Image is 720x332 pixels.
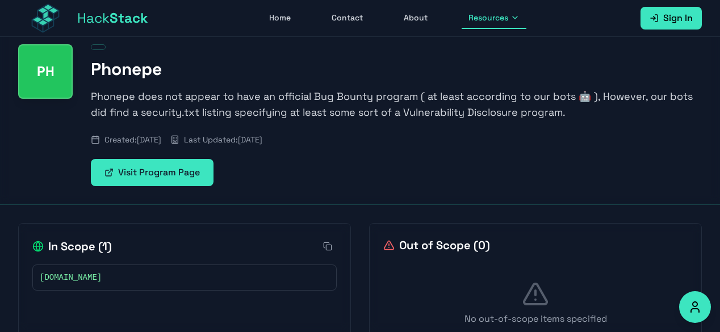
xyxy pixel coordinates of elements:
div: Phonepe [18,44,73,99]
a: Contact [325,7,370,29]
span: Created: [DATE] [104,134,161,145]
span: [DOMAIN_NAME] [40,272,102,283]
p: Phonepe does not appear to have an official Bug Bounty program ( at least according to our bots 🤖... [91,89,702,120]
button: Accessibility Options [679,291,711,323]
h1: Phonepe [91,59,702,79]
span: Last Updated: [DATE] [184,134,262,145]
a: Sign In [641,7,702,30]
button: Copy all in-scope items [319,237,337,255]
button: Resources [462,7,526,29]
span: Hack [77,9,148,27]
span: Sign In [663,11,693,25]
span: Resources [468,12,508,23]
p: No out-of-scope items specified [383,312,688,326]
h2: In Scope ( 1 ) [32,238,112,254]
a: Home [262,7,298,29]
span: Stack [110,9,148,27]
h2: Out of Scope ( 0 ) [383,237,490,253]
a: About [397,7,434,29]
a: Visit Program Page [91,159,214,186]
